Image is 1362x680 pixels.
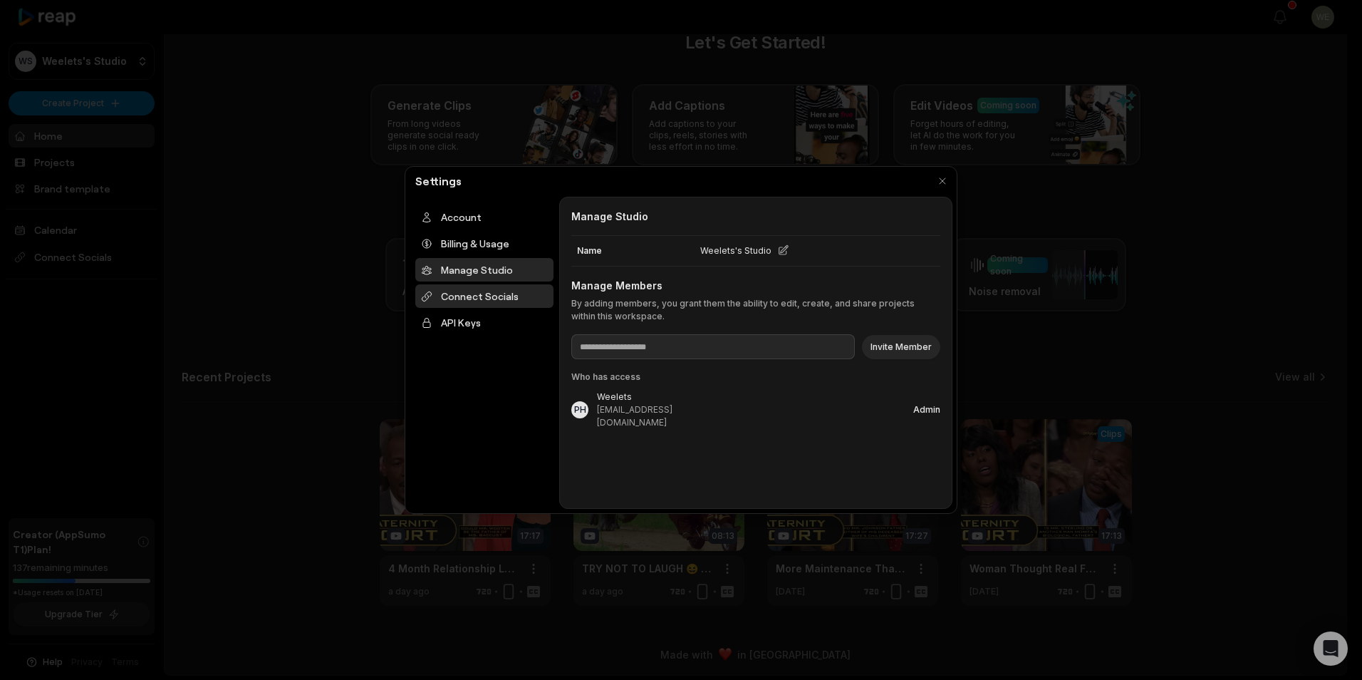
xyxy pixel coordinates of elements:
div: Manage Studio [415,258,553,282]
h2: Manage Studio [571,209,940,224]
div: Weelets's Studio [695,236,863,266]
div: Connect Socials [415,284,553,308]
div: [EMAIL_ADDRESS][DOMAIN_NAME] [597,403,686,429]
div: Who has access [571,371,940,383]
div: Billing & Usage [415,232,553,255]
div: Name [571,236,695,266]
div: Admin [913,406,940,414]
div: Weelets [597,391,686,403]
button: Invite Member [862,335,940,359]
div: PH [574,406,586,414]
div: Account [415,205,553,229]
p: By adding members, you grant them the ability to edit, create, and share projects within this wor... [571,297,940,323]
div: API Keys [415,311,553,334]
h2: Settings [410,172,467,190]
h3: Manage Members [571,278,940,293]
